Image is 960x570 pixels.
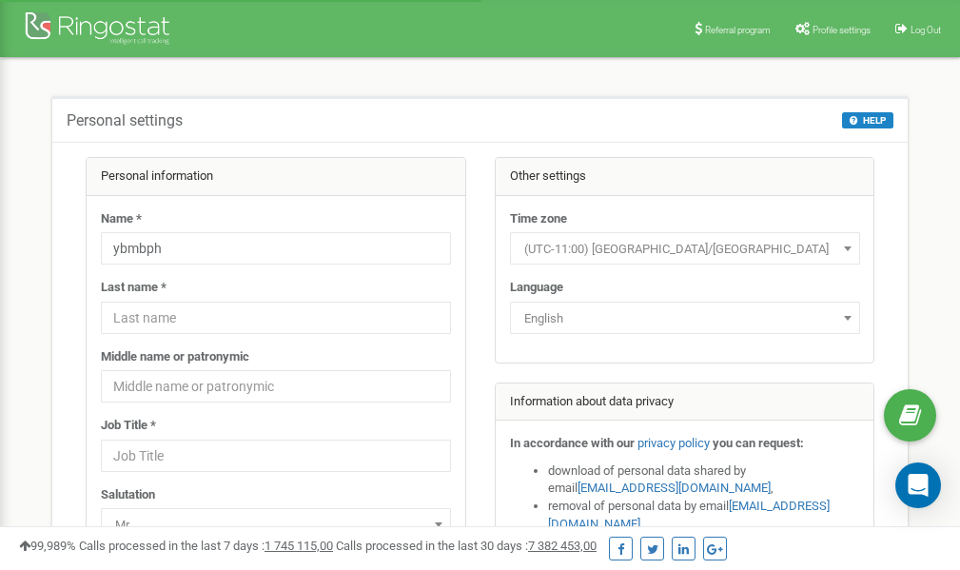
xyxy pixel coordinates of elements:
label: Job Title * [101,417,156,435]
span: Calls processed in the last 7 days : [79,539,333,553]
span: (UTC-11:00) Pacific/Midway [510,232,860,265]
label: Name * [101,210,142,228]
span: English [510,302,860,334]
input: Last name [101,302,451,334]
strong: In accordance with our [510,436,635,450]
div: Open Intercom Messenger [895,462,941,508]
li: removal of personal data by email , [548,498,860,533]
span: Log Out [911,25,941,35]
a: privacy policy [637,436,710,450]
a: [EMAIL_ADDRESS][DOMAIN_NAME] [578,481,771,495]
span: Referral program [705,25,771,35]
div: Information about data privacy [496,383,874,422]
input: Middle name or patronymic [101,370,451,403]
span: Mr. [101,508,451,541]
span: Mr. [108,512,444,539]
div: Other settings [496,158,874,196]
u: 1 745 115,00 [264,539,333,553]
h5: Personal settings [67,112,183,129]
li: download of personal data shared by email , [548,462,860,498]
strong: you can request: [713,436,804,450]
label: Time zone [510,210,567,228]
label: Middle name or patronymic [101,348,249,366]
span: Profile settings [813,25,871,35]
button: HELP [842,112,893,128]
input: Name [101,232,451,265]
input: Job Title [101,440,451,472]
span: (UTC-11:00) Pacific/Midway [517,236,853,263]
span: Calls processed in the last 30 days : [336,539,597,553]
span: 99,989% [19,539,76,553]
label: Salutation [101,486,155,504]
label: Language [510,279,563,297]
u: 7 382 453,00 [528,539,597,553]
div: Personal information [87,158,465,196]
label: Last name * [101,279,167,297]
span: English [517,305,853,332]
